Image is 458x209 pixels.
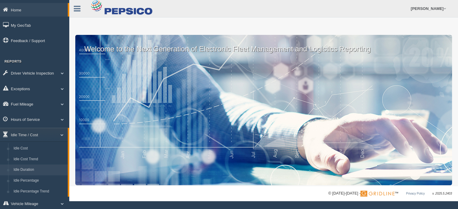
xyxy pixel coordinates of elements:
[75,35,452,54] p: Welcome to the Next Generation of Electronic Fleet Management and Logistics Reporting
[432,192,452,195] span: v. 2025.5.2403
[328,190,452,197] div: © [DATE]-[DATE] - ™
[360,191,394,197] img: Gridline
[11,164,68,175] a: Idle Duration
[11,143,68,154] a: Idle Cost
[11,186,68,197] a: Idle Percentage Trend
[406,192,425,195] a: Privacy Policy
[11,154,68,165] a: Idle Cost Trend
[11,175,68,186] a: Idle Percentage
